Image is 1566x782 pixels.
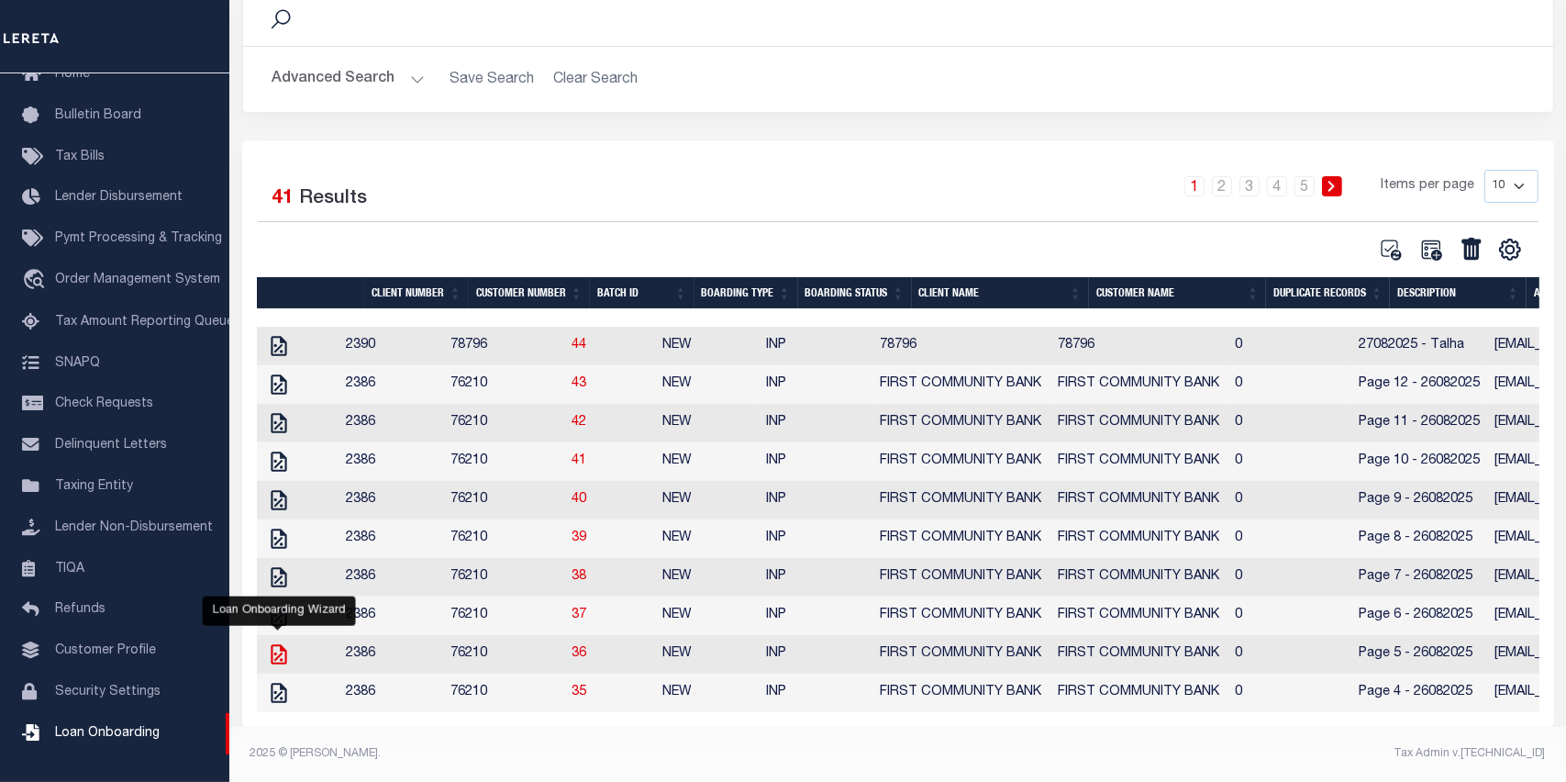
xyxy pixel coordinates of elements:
td: FIRST COMMUNITY BANK [1050,519,1227,558]
td: 78796 [443,327,564,365]
td: FIRST COMMUNITY BANK [873,635,1050,674]
td: 76210 [443,442,564,481]
td: 76210 [443,558,564,597]
td: 0 [1227,481,1351,519]
td: 76210 [443,597,564,635]
span: Items per page [1382,176,1475,196]
a: 4 [1267,176,1287,196]
td: 0 [1227,635,1351,674]
td: 76210 [443,365,564,404]
td: FIRST COMMUNITY BANK [873,442,1050,481]
td: INP [760,327,873,365]
td: NEW [656,635,760,674]
td: 27082025 - Talha [1351,327,1488,365]
td: Page 12 - 26082025 [1351,365,1488,404]
td: NEW [656,558,760,597]
th: Customer Name: activate to sort column ascending [1089,277,1267,308]
a: 39 [572,531,586,544]
td: 76210 [443,481,564,519]
a: 35 [572,686,586,698]
td: FIRST COMMUNITY BANK [873,558,1050,597]
td: INP [760,442,873,481]
span: Check Requests [55,397,153,410]
td: FIRST COMMUNITY BANK [1050,597,1227,635]
td: 2386 [339,597,443,635]
td: 2386 [339,674,443,712]
td: Page 8 - 26082025 [1351,519,1488,558]
td: FIRST COMMUNITY BANK [873,597,1050,635]
a: 41 [572,454,586,467]
td: FIRST COMMUNITY BANK [1050,558,1227,597]
td: INP [760,404,873,442]
td: 0 [1227,674,1351,712]
a: 5 [1294,176,1315,196]
td: 2386 [339,442,443,481]
td: 76210 [443,635,564,674]
td: NEW [656,519,760,558]
td: 78796 [873,327,1050,365]
td: 0 [1227,327,1351,365]
td: NEW [656,365,760,404]
td: 0 [1227,519,1351,558]
td: INP [760,635,873,674]
div: 2025 © [PERSON_NAME]. [237,745,898,762]
span: Home [55,68,90,81]
td: Page 11 - 26082025 [1351,404,1488,442]
button: Advanced Search [272,61,425,97]
td: Page 5 - 26082025 [1351,635,1488,674]
td: INP [760,481,873,519]
a: 44 [572,339,586,352]
th: Duplicate Records: activate to sort column ascending [1266,277,1390,308]
a: 42 [572,416,586,429]
td: NEW [656,327,760,365]
td: INP [760,597,873,635]
td: FIRST COMMUNITY BANK [873,404,1050,442]
td: NEW [656,674,760,712]
td: 76210 [443,674,564,712]
td: NEW [656,442,760,481]
div: Tax Admin v.[TECHNICAL_ID] [912,745,1546,762]
td: FIRST COMMUNITY BANK [873,519,1050,558]
td: 2386 [339,519,443,558]
a: 43 [572,377,586,390]
a: 2 [1212,176,1232,196]
th: Boarding Type: activate to sort column ascending [694,277,798,308]
td: INP [760,558,873,597]
td: 76210 [443,519,564,558]
span: Lender Disbursement [55,191,183,204]
label: Results [300,184,368,214]
th: Client Name: activate to sort column ascending [912,277,1089,308]
a: 36 [572,647,586,660]
td: FIRST COMMUNITY BANK [1050,404,1227,442]
td: INP [760,519,873,558]
th: Description: activate to sort column ascending [1390,277,1527,308]
span: 41 [272,189,294,208]
td: Page 4 - 26082025 [1351,674,1488,712]
td: 0 [1227,442,1351,481]
td: Page 7 - 26082025 [1351,558,1488,597]
td: 76210 [443,404,564,442]
td: INP [760,674,873,712]
th: Batch ID: activate to sort column ascending [590,277,694,308]
td: 2386 [339,635,443,674]
span: Bulletin Board [55,109,141,122]
td: INP [760,365,873,404]
td: FIRST COMMUNITY BANK [1050,635,1227,674]
span: Refunds [55,603,106,616]
span: Order Management System [55,274,220,286]
td: FIRST COMMUNITY BANK [1050,365,1227,404]
td: 78796 [1050,327,1227,365]
td: 2386 [339,365,443,404]
td: FIRST COMMUNITY BANK [1050,674,1227,712]
td: FIRST COMMUNITY BANK [873,365,1050,404]
th: Client Number: activate to sort column ascending [364,277,469,308]
span: Customer Profile [55,644,156,657]
span: SNAPQ [55,356,100,369]
a: 40 [572,493,586,506]
td: FIRST COMMUNITY BANK [873,481,1050,519]
span: Lender Non-Disbursement [55,521,213,534]
td: 0 [1227,558,1351,597]
a: 37 [572,609,586,621]
span: Tax Amount Reporting Queue [55,316,234,329]
span: Pymt Processing & Tracking [55,232,222,245]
